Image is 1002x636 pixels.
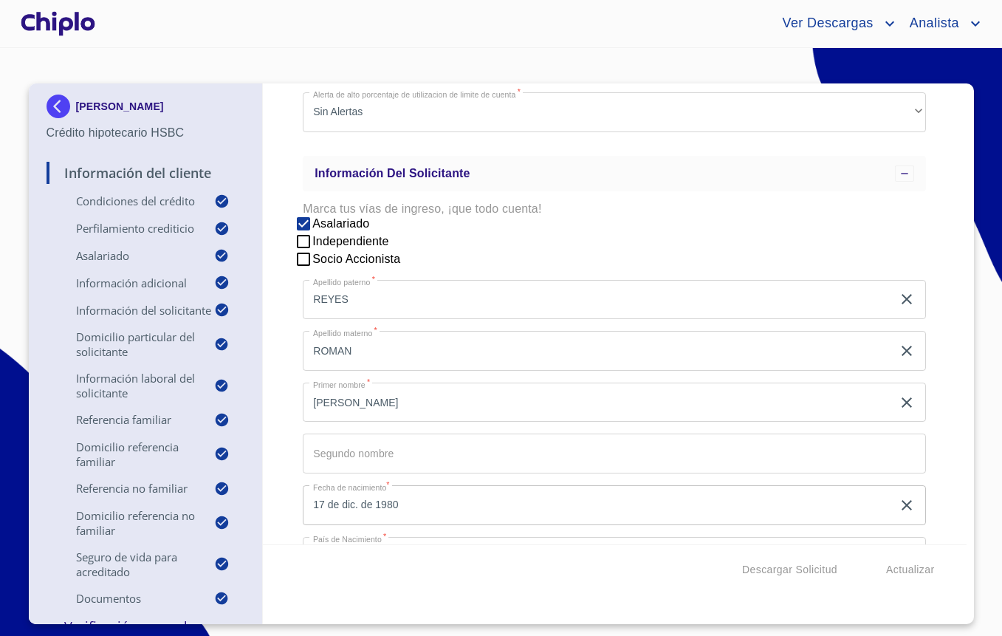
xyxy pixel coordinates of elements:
[899,12,967,35] span: Analista
[898,290,916,308] button: clear input
[312,233,388,250] span: Independiente
[898,342,916,360] button: clear input
[880,556,940,584] button: Actualizar
[303,92,926,132] div: Sin Alertas
[76,100,164,112] p: [PERSON_NAME]
[303,156,926,191] div: Información del Solicitante
[736,556,843,584] button: Descargar Solicitud
[47,329,215,359] p: Domicilio Particular del Solicitante
[771,12,880,35] span: Ver Descargas
[47,481,215,496] p: Referencia No Familiar
[47,95,245,124] div: [PERSON_NAME]
[312,215,369,233] span: Asalariado
[886,561,934,579] span: Actualizar
[47,550,215,579] p: Seguro de Vida para Acreditado
[47,303,215,318] p: Información del Solicitante
[47,221,215,236] p: Perfilamiento crediticio
[47,95,76,118] img: Docupass spot blue
[312,250,400,268] span: Socio Accionista
[47,194,215,208] p: Condiciones del Crédito
[771,12,898,35] button: account of current user
[898,394,916,411] button: clear input
[47,248,215,263] p: Asalariado
[303,203,926,215] legend: Marca tus vías de ingreso, ¡que todo cuenta!
[47,412,215,427] p: Referencia Familiar
[47,164,245,182] p: Información del Cliente
[47,591,215,606] p: Documentos
[47,618,245,635] p: Verificación General
[47,508,215,538] p: Domicilio Referencia No Familiar
[47,124,245,142] p: Crédito hipotecario HSBC
[47,276,215,290] p: Información adicional
[899,12,984,35] button: account of current user
[742,561,837,579] span: Descargar Solicitud
[315,167,470,179] span: Información del Solicitante
[47,440,215,469] p: Domicilio Referencia Familiar
[47,371,215,400] p: Información Laboral del Solicitante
